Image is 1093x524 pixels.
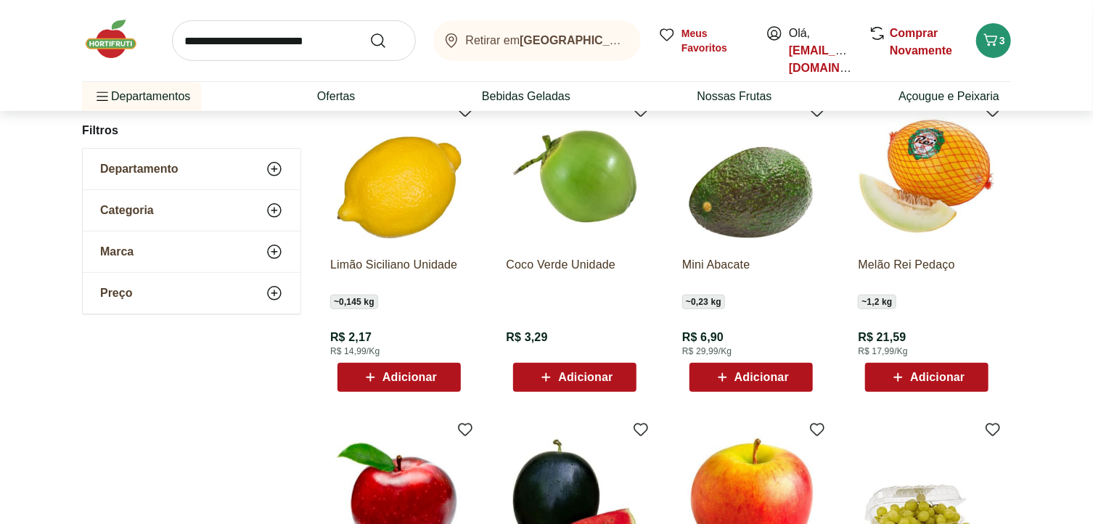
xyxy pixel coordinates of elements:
[330,329,372,345] span: R$ 2,17
[330,257,468,289] a: Limão Siciliano Unidade
[382,372,437,383] span: Adicionar
[898,88,999,105] a: Açougue e Peixaria
[682,295,725,309] span: ~ 0,23 kg
[317,88,355,105] a: Ofertas
[697,88,772,105] a: Nossas Frutas
[337,363,461,392] button: Adicionar
[858,345,907,357] span: R$ 17,99/Kg
[100,203,154,218] span: Categoria
[506,329,547,345] span: R$ 3,29
[100,245,134,259] span: Marca
[369,32,404,49] button: Submit Search
[890,27,952,57] a: Comprar Novamente
[858,107,996,245] img: Melão Rei Pedaço
[83,273,300,314] button: Preço
[172,20,416,61] input: search
[658,26,748,55] a: Meus Favoritos
[83,149,300,189] button: Departamento
[789,25,853,77] span: Olá,
[558,372,613,383] span: Adicionar
[682,329,724,345] span: R$ 6,90
[506,107,644,245] img: Coco Verde Unidade
[482,88,570,105] a: Bebidas Geladas
[858,329,906,345] span: R$ 21,59
[433,20,641,61] button: Retirar em[GEOGRAPHIC_DATA]/[GEOGRAPHIC_DATA]
[682,107,820,245] img: Mini Abacate
[83,190,300,231] button: Categoria
[682,345,732,357] span: R$ 29,99/Kg
[858,257,996,289] a: Melão Rei Pedaço
[330,345,380,357] span: R$ 14,99/Kg
[100,162,179,176] span: Departamento
[858,295,896,309] span: ~ 1,2 kg
[681,26,748,55] span: Meus Favoritos
[910,372,965,383] span: Adicionar
[330,107,468,245] img: Limão Siciliano Unidade
[506,257,644,289] a: Coco Verde Unidade
[82,17,155,61] img: Hortifruti
[513,363,636,392] button: Adicionar
[789,44,896,74] a: [EMAIL_ADDRESS][DOMAIN_NAME]
[976,23,1011,58] button: Carrinho
[94,79,111,114] button: Menu
[94,79,190,114] span: Departamentos
[466,34,626,47] span: Retirar em
[100,286,132,300] span: Preço
[865,363,988,392] button: Adicionar
[734,372,789,383] span: Adicionar
[520,34,771,46] b: [GEOGRAPHIC_DATA]/[GEOGRAPHIC_DATA]
[682,257,820,289] a: Mini Abacate
[82,116,301,145] h2: Filtros
[330,295,378,309] span: ~ 0,145 kg
[83,232,300,272] button: Marca
[689,363,813,392] button: Adicionar
[999,35,1005,46] span: 3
